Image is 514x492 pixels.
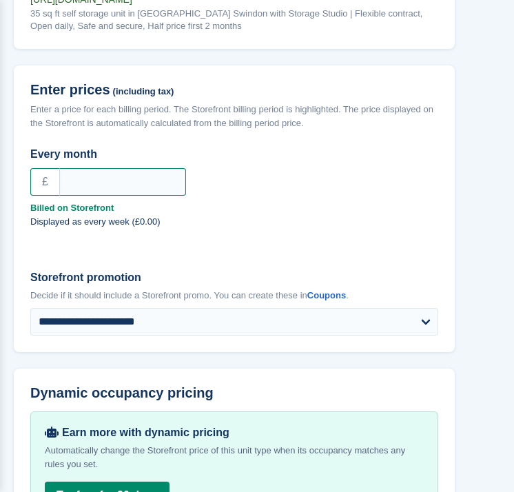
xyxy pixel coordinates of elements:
span: (including tax) [113,87,174,97]
span: Dynamic occupancy pricing [30,385,214,401]
p: Displayed as every week (£0.00) [30,215,438,229]
span: Enter prices [30,82,110,98]
strong: Billed on Storefront [30,201,438,215]
div: 35 sq ft self storage unit in [GEOGRAPHIC_DATA] Swindon with Storage Studio | Flexible contract, ... [30,8,438,32]
div: Enter a price for each billing period. The Storefront billing period is highlighted. The price di... [30,103,438,130]
p: Automatically change the Storefront price of this unit type when its occupancy matches any rules ... [45,444,424,471]
label: Every month [30,146,438,163]
label: Storefront promotion [30,269,438,286]
div: Earn more with dynamic pricing [45,426,424,440]
a: Coupons [307,290,346,300]
p: Decide if it should include a Storefront promo. You can create these in . [30,289,438,303]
